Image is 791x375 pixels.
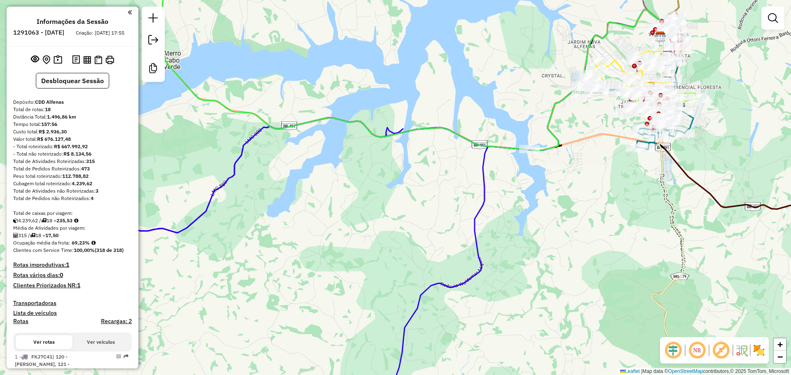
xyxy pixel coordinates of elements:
[620,368,640,374] a: Leaflet
[13,218,18,223] i: Cubagem total roteirizado
[13,240,70,246] span: Ocupação média da frota:
[13,135,132,143] div: Valor total:
[687,340,707,360] span: Ocultar NR
[116,354,121,359] em: Opções
[70,54,82,66] button: Logs desbloquear sessão
[13,310,132,317] h4: Lista de veículos
[30,233,35,238] i: Total de rotas
[765,10,781,26] a: Exibir filtros
[93,54,104,66] button: Visualizar Romaneio
[37,18,108,26] h4: Informações da Sessão
[86,158,95,164] strong: 315
[13,98,132,106] div: Depósito:
[774,351,786,363] a: Zoom out
[145,10,161,28] a: Nova sessão e pesquisa
[13,210,132,217] div: Total de caixas por viagem:
[66,261,69,268] strong: 1
[777,352,783,362] span: −
[56,217,73,224] strong: 235,53
[128,7,132,17] a: Clique aqui para minimizar o painel
[13,150,132,158] div: - Total não roteirizado:
[101,318,132,325] h4: Recargas: 2
[47,114,76,120] strong: 1.496,86 km
[13,165,132,172] div: Total de Pedidos Roteirizados:
[13,180,132,187] div: Cubagem total roteirizado:
[60,271,63,279] strong: 0
[62,173,89,179] strong: 112.788,82
[74,247,95,253] strong: 100,00%
[73,335,129,349] button: Ver veículos
[63,151,91,157] strong: R$ 8.134,56
[45,106,51,112] strong: 18
[13,128,132,135] div: Custo total:
[752,344,765,357] img: Exibir/Ocultar setores
[13,29,64,36] h6: 1291063 - [DATE]
[41,218,47,223] i: Total de rotas
[91,240,96,245] em: Média calculada utilizando a maior ocupação (%Peso ou %Cubagem) de cada rota da sessão. Rotas cro...
[35,99,64,105] strong: CDD Alfenas
[145,32,161,50] a: Exportar sessão
[13,113,132,121] div: Distância Total:
[16,335,73,349] button: Ver rotas
[13,224,132,232] div: Média de Atividades por viagem:
[77,282,80,289] strong: 1
[31,354,52,360] span: FKJ7C41
[36,73,109,89] button: Desbloquear Sessão
[72,180,92,186] strong: 4.239,62
[13,217,132,224] div: 4.239,62 / 18 =
[13,172,132,180] div: Peso total roteirizado:
[39,128,67,135] strong: R$ 2.936,30
[52,54,64,66] button: Painel de Sugestão
[663,340,683,360] span: Ocultar deslocamento
[13,195,132,202] div: Total de Pedidos não Roteirizados:
[72,240,90,246] strong: 69,23%
[618,368,791,375] div: Map data © contributors,© 2025 TomTom, Microsoft
[13,187,132,195] div: Total de Atividades não Roteirizadas:
[124,354,129,359] em: Rota exportada
[82,54,93,65] button: Visualizar relatório de Roteirização
[29,53,41,66] button: Exibir sessão original
[41,121,57,127] strong: 157:56
[13,300,132,307] h4: Transportadoras
[13,272,132,279] h4: Rotas vários dias:
[95,247,124,253] strong: (318 de 318)
[41,54,52,66] button: Centralizar mapa no depósito ou ponto de apoio
[13,282,132,289] h4: Clientes Priorizados NR:
[777,339,783,349] span: +
[13,232,132,239] div: 315 / 18 =
[96,188,98,194] strong: 3
[54,143,88,149] strong: R$ 667.992,92
[73,29,128,37] div: Criação: [DATE] 17:55
[15,354,70,375] span: | 120 - [PERSON_NAME], 121 - [PERSON_NAME]
[45,232,59,238] strong: 17,50
[74,218,78,223] i: Meta Caixas/viagem: 226,00 Diferença: 9,53
[13,121,132,128] div: Tempo total:
[15,354,70,375] span: 1 -
[13,247,74,253] span: Clientes com Service Time:
[735,344,748,357] img: Fluxo de ruas
[711,340,731,360] span: Exibir rótulo
[13,106,132,113] div: Total de rotas:
[104,54,116,66] button: Imprimir Rotas
[774,338,786,351] a: Zoom in
[145,60,161,79] a: Criar modelo
[81,165,90,172] strong: 473
[655,31,666,42] img: CDD Alfenas
[13,233,18,238] i: Total de Atividades
[13,143,132,150] div: - Total roteirizado:
[13,158,132,165] div: Total de Atividades Roteirizadas:
[641,368,642,374] span: |
[13,261,132,268] h4: Rotas improdutivas:
[91,195,94,201] strong: 4
[668,368,703,374] a: OpenStreetMap
[37,136,71,142] strong: R$ 676.127,48
[13,318,28,325] a: Rotas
